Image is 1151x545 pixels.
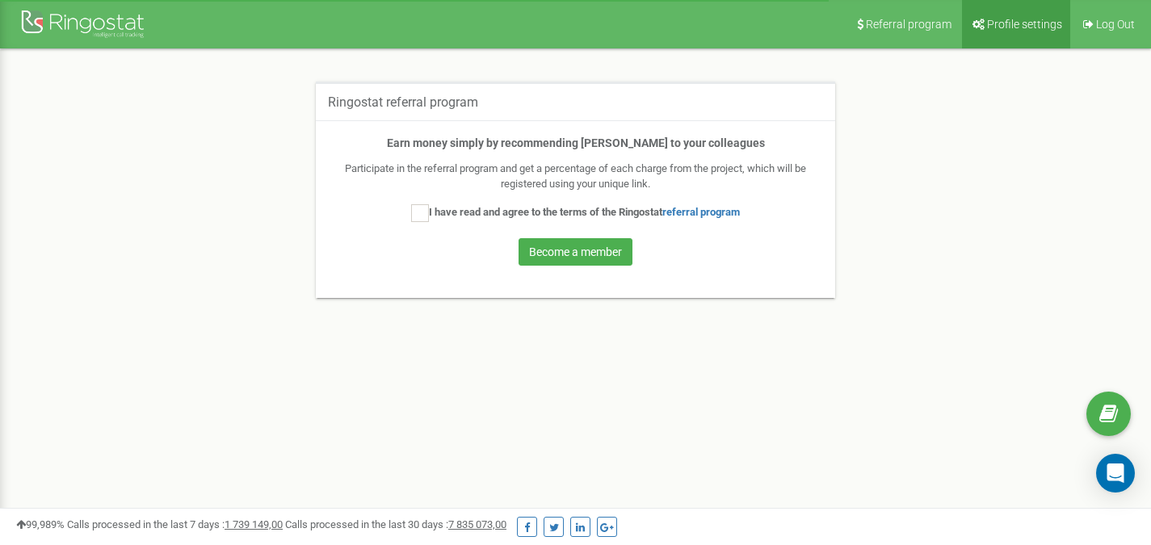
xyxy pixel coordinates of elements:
[448,518,506,530] u: 7 835 073,00
[285,518,506,530] span: Calls processed in the last 30 days :
[411,204,740,222] label: I have read and agree to the terms of the Ringostat
[332,161,819,191] div: Participate in the referral program and get a percentage of each charge from the project, which w...
[225,518,283,530] u: 1 739 149,00
[16,518,65,530] span: 99,989%
[328,95,478,110] h5: Ringostat referral program
[1096,454,1135,493] div: Open Intercom Messenger
[662,206,740,218] a: referral program
[67,518,283,530] span: Calls processed in the last 7 days :
[866,18,951,31] span: Referral program
[1096,18,1135,31] span: Log Out
[519,238,632,266] button: Become a member
[987,18,1062,31] span: Profile settings
[332,137,819,149] h4: Earn money simply by recommending [PERSON_NAME] to your colleagues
